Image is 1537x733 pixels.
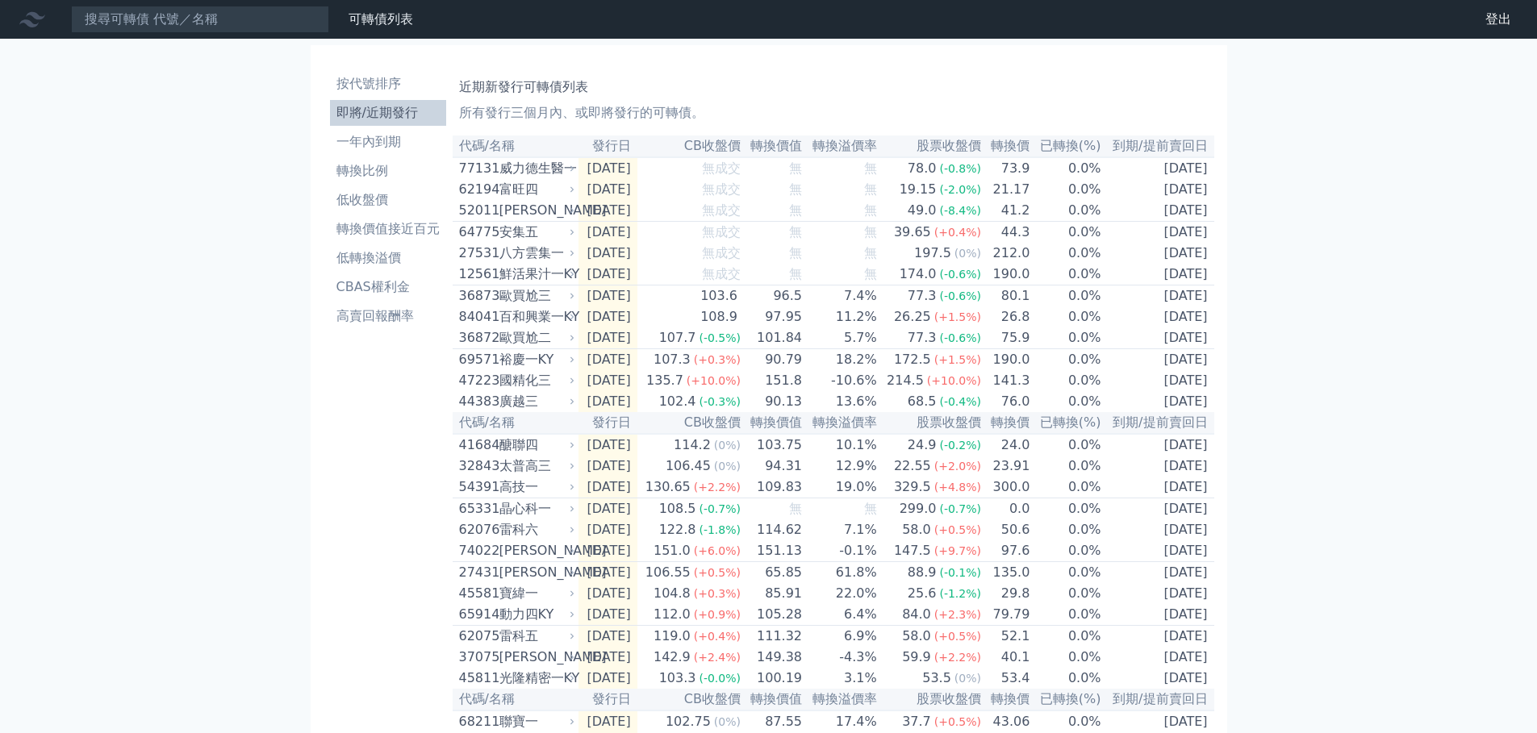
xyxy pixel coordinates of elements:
td: [DATE] [578,349,637,371]
td: [DATE] [1102,200,1214,222]
span: (+0.3%) [694,353,741,366]
div: 58.0 [899,627,934,646]
td: 6.4% [803,604,878,626]
span: (+0.5%) [694,566,741,579]
span: 無 [789,266,802,281]
td: [DATE] [578,200,637,222]
td: 109.83 [741,477,803,498]
td: [DATE] [1102,626,1214,648]
span: 無成交 [702,245,741,260]
span: 無 [789,181,802,197]
td: [DATE] [578,285,637,307]
td: 12.9% [803,456,878,477]
span: 無成交 [702,160,741,176]
div: 107.3 [650,350,694,369]
td: [DATE] [578,327,637,349]
div: 106.45 [662,456,714,476]
td: [DATE] [1102,264,1214,285]
span: (+1.5%) [934,310,981,323]
div: 65914 [459,605,495,624]
div: 77131 [459,159,495,178]
th: 已轉換(%) [1030,412,1101,434]
div: 高技一 [499,477,572,497]
td: [DATE] [1102,477,1214,498]
td: 135.0 [982,562,1030,584]
div: 醣聯四 [499,435,572,455]
div: 58.0 [899,520,934,539]
div: 214.5 [883,371,927,390]
th: 到期/提前賣回日 [1102,412,1214,434]
td: 190.0 [982,264,1030,285]
td: 0.0% [1030,626,1101,648]
td: 0.0% [1030,540,1101,562]
td: 21.17 [982,179,1030,200]
td: 44.3 [982,222,1030,244]
td: 73.9 [982,157,1030,179]
li: 低收盤價 [330,190,446,210]
div: 62075 [459,627,495,646]
span: 無 [864,202,877,218]
td: 0.0 [982,498,1030,520]
td: 0.0% [1030,391,1101,412]
div: 國精化三 [499,371,572,390]
span: (-0.6%) [939,289,981,302]
div: 74022 [459,541,495,560]
li: 高賣回報酬率 [330,306,446,326]
div: 62076 [459,520,495,539]
div: 52011 [459,201,495,220]
span: (+4.8%) [934,481,981,494]
div: 88.9 [904,563,940,582]
th: 已轉換(%) [1030,135,1101,157]
span: (+0.4%) [934,226,981,239]
td: 0.0% [1030,349,1101,371]
th: 代碼/名稱 [453,412,578,434]
td: [DATE] [1102,349,1214,371]
div: 84.0 [899,605,934,624]
span: (+0.4%) [694,630,741,643]
td: [DATE] [1102,179,1214,200]
div: 歐買尬三 [499,286,572,306]
td: [DATE] [578,434,637,456]
td: 22.0% [803,583,878,604]
td: [DATE] [1102,456,1214,477]
span: 無成交 [702,202,741,218]
span: (+2.3%) [934,608,981,621]
span: (-1.2%) [939,587,981,600]
div: 威力德生醫一 [499,159,572,178]
td: 52.1 [982,626,1030,648]
td: 65.85 [741,562,803,584]
div: 歐買尬二 [499,328,572,348]
td: -10.6% [803,370,878,391]
td: 300.0 [982,477,1030,498]
a: 登出 [1472,6,1524,32]
td: [DATE] [578,157,637,179]
span: (-1.8%) [699,523,741,536]
td: 0.0% [1030,243,1101,264]
td: 6.9% [803,626,878,648]
td: 19.0% [803,477,878,498]
span: (+0.5%) [934,630,981,643]
div: 動力四KY [499,605,572,624]
a: 可轉債列表 [349,11,413,27]
div: 26.25 [891,307,934,327]
div: 77.3 [904,328,940,348]
span: (-0.7%) [939,502,981,515]
div: 103.6 [697,286,741,306]
th: 股票收盤價 [878,412,982,434]
div: 68.5 [904,392,940,411]
td: [DATE] [1102,434,1214,456]
li: 轉換比例 [330,161,446,181]
span: 無 [864,245,877,260]
td: [DATE] [1102,391,1214,412]
div: 104.8 [650,584,694,603]
span: (-8.4%) [939,204,981,217]
td: 0.0% [1030,456,1101,477]
input: 搜尋可轉債 代號／名稱 [71,6,329,33]
td: [DATE] [1102,498,1214,520]
td: [DATE] [1102,285,1214,307]
td: 85.91 [741,583,803,604]
div: [PERSON_NAME] [499,541,572,560]
span: (0%) [714,460,741,473]
a: 低收盤價 [330,187,446,213]
td: 24.0 [982,434,1030,456]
